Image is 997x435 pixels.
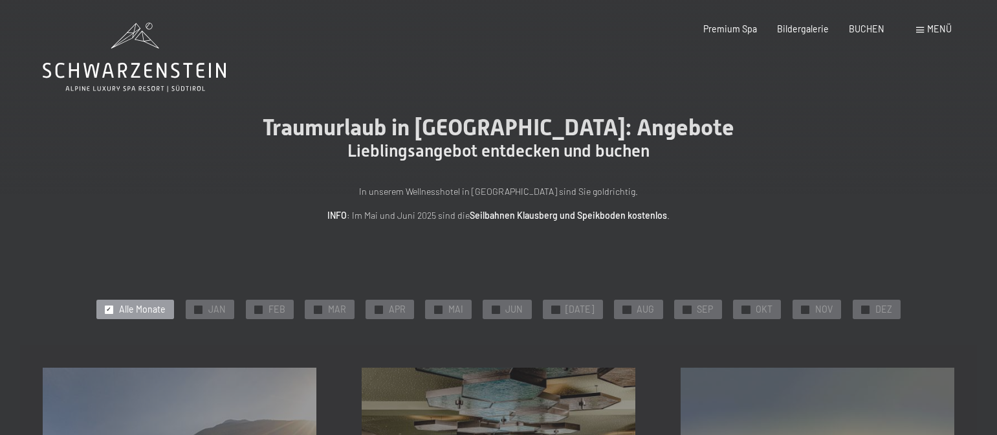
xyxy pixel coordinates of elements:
[849,23,884,34] a: BUCHEN
[376,306,381,313] span: ✓
[505,303,523,316] span: JUN
[328,303,346,316] span: MAR
[697,303,713,316] span: SEP
[256,306,261,313] span: ✓
[624,306,630,313] span: ✓
[315,306,320,313] span: ✓
[875,303,892,316] span: DEZ
[815,303,833,316] span: NOV
[263,114,734,140] span: Traumurlaub in [GEOGRAPHIC_DATA]: Angebote
[637,303,654,316] span: AUG
[435,306,441,313] span: ✓
[214,184,783,199] p: In unserem Wellnesshotel in [GEOGRAPHIC_DATA] sind Sie goldrichtig.
[327,210,347,221] strong: INFO
[195,306,201,313] span: ✓
[119,303,166,316] span: Alle Monate
[373,248,480,261] span: Einwilligung Marketing*
[743,306,749,313] span: ✓
[553,306,558,313] span: ✓
[777,23,829,34] a: Bildergalerie
[927,23,952,34] span: Menü
[863,306,868,313] span: ✓
[214,208,783,223] p: : Im Mai und Juni 2025 sind die .
[685,306,690,313] span: ✓
[106,306,111,313] span: ✓
[756,303,772,316] span: OKT
[347,141,650,161] span: Lieblingsangebot entdecken und buchen
[448,303,463,316] span: MAI
[803,306,808,313] span: ✓
[268,303,285,316] span: FEB
[389,303,406,316] span: APR
[208,303,226,316] span: JAN
[493,306,498,313] span: ✓
[703,23,757,34] a: Premium Spa
[470,210,667,221] strong: Seilbahnen Klausberg und Speikboden kostenlos
[565,303,594,316] span: [DATE]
